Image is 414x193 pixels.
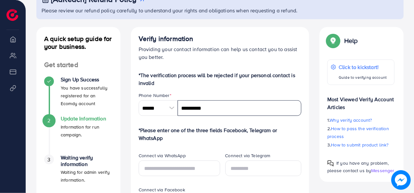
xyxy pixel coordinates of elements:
[61,123,113,139] p: Information for run campaign.
[327,160,334,167] img: Popup guide
[139,152,186,159] label: Connect via WhatsApp
[61,84,113,107] p: You have successfully registered for an Ecomdy account
[327,125,389,140] span: How to pass the verification process
[6,9,18,21] img: logo
[139,186,185,193] label: Connect via Facebook
[391,170,411,190] img: image
[61,155,113,167] h4: Waiting verify information
[61,168,113,184] p: Waiting for admin verify information.
[139,92,171,99] label: Phone Number
[36,61,120,69] h4: Get started
[327,35,339,47] img: Popup guide
[327,125,395,140] p: 2.
[327,160,389,174] span: If you have any problem, please contact us by
[61,76,113,83] h4: Sign Up Success
[139,126,302,142] p: *Please enter one of the three fields Facebook, Telegram or WhatsApp
[225,152,270,159] label: Connect via Telegram
[344,37,358,45] p: Help
[36,116,120,155] li: Update Information
[139,35,302,43] h4: Verify information
[47,117,50,124] span: 2
[139,71,302,87] p: *The verification process will be rejected if your personal contact is invalid
[61,116,113,122] h4: Update Information
[36,76,120,116] li: Sign Up Success
[331,142,389,148] span: How to submit product link?
[36,35,120,50] h4: A quick setup guide for your business.
[339,63,387,71] p: Click to kickstart!
[327,141,395,149] p: 3.
[47,156,50,163] span: 3
[371,167,394,174] span: Messenger
[339,74,387,81] p: Guide to verifying account
[327,116,395,124] p: 1.
[327,90,395,111] p: Most Viewed Verify Account Articles
[139,45,302,61] p: Providing your contact information can help us contact you to assist you better.
[330,117,372,123] span: Why verify account?
[42,7,400,14] p: Please review our refund policy carefully to understand your rights and obligations when requesti...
